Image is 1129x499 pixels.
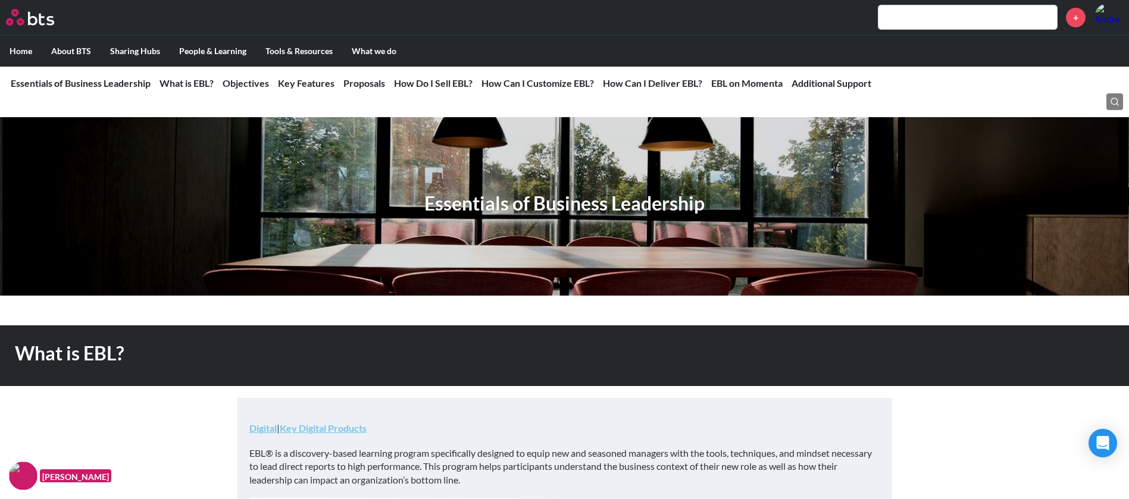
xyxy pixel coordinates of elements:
a: Digital [249,422,277,434]
p: | [249,422,880,435]
a: Profile [1094,3,1123,32]
a: Additional Support [792,77,871,89]
a: Essentials of Business Leadership [11,77,151,89]
p: EBL® is a discovery-based learning program specifically designed to equip new and seasoned manage... [249,447,880,487]
a: Key Digital Products [280,422,367,434]
a: How Do I Sell EBL? [394,77,473,89]
label: People & Learning [170,36,256,67]
img: Andre Ribeiro [1094,3,1123,32]
label: Sharing Hubs [101,36,170,67]
div: Open Intercom Messenger [1089,429,1117,457]
figcaption: [PERSON_NAME] [40,469,111,483]
img: BTS Logo [6,9,54,26]
a: + [1066,8,1086,27]
label: About BTS [42,36,101,67]
label: Tools & Resources [256,36,342,67]
a: EBL on Momenta [711,77,783,89]
h1: Essentials of Business Leadership [424,190,705,217]
h1: What is EBL? [15,340,784,367]
a: How Can I Customize EBL? [481,77,594,89]
a: Proposals [343,77,385,89]
label: What we do [342,36,406,67]
a: What is EBL? [160,77,214,89]
a: Objectives [223,77,269,89]
a: How Can I Deliver EBL? [603,77,702,89]
a: Go home [6,9,76,26]
a: Key Features [278,77,334,89]
img: F [9,462,37,490]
